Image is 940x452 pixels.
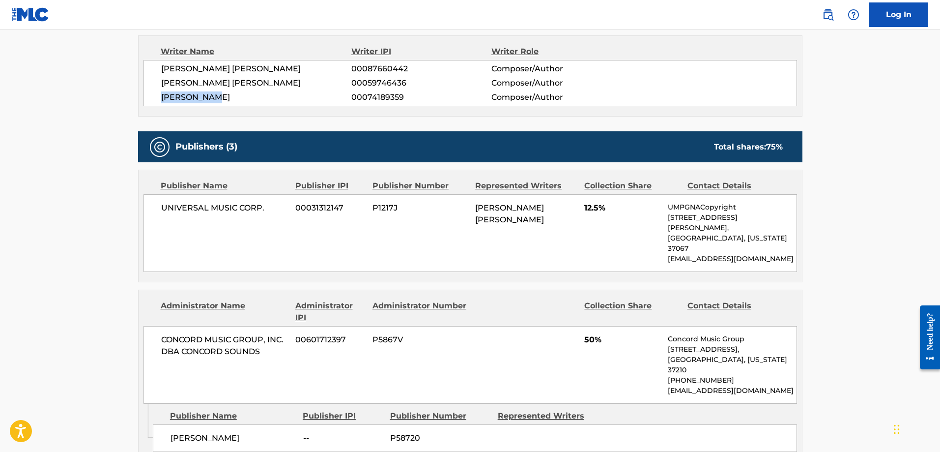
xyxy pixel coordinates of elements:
[475,180,577,192] div: Represented Writers
[668,212,796,233] p: [STREET_ADDRESS][PERSON_NAME],
[161,46,352,58] div: Writer Name
[372,334,468,346] span: P5867V
[491,77,619,89] span: Composer/Author
[351,91,491,103] span: 00074189359
[161,77,352,89] span: [PERSON_NAME] [PERSON_NAME]
[161,91,352,103] span: [PERSON_NAME]
[372,180,468,192] div: Publisher Number
[844,5,863,25] div: Help
[668,202,796,212] p: UMPGNACopyright
[161,334,288,358] span: CONCORD MUSIC GROUP, INC. DBA CONCORD SOUNDS
[822,9,834,21] img: search
[154,141,166,153] img: Publishers
[295,334,365,346] span: 00601712397
[171,432,296,444] span: [PERSON_NAME]
[491,91,619,103] span: Composer/Author
[668,254,796,264] p: [EMAIL_ADDRESS][DOMAIN_NAME]
[912,298,940,377] iframe: Resource Center
[498,410,598,422] div: Represented Writers
[175,141,237,152] h5: Publishers (3)
[668,386,796,396] p: [EMAIL_ADDRESS][DOMAIN_NAME]
[668,344,796,355] p: [STREET_ADDRESS],
[390,410,490,422] div: Publisher Number
[170,410,295,422] div: Publisher Name
[295,300,365,324] div: Administrator IPI
[668,334,796,344] p: Concord Music Group
[848,9,859,21] img: help
[491,46,619,58] div: Writer Role
[687,300,783,324] div: Contact Details
[161,300,288,324] div: Administrator Name
[372,202,468,214] span: P1217J
[475,203,544,224] span: [PERSON_NAME] [PERSON_NAME]
[372,300,468,324] div: Administrator Number
[894,415,900,444] div: Drag
[584,202,660,214] span: 12.5%
[390,432,490,444] span: P58720
[295,180,365,192] div: Publisher IPI
[668,375,796,386] p: [PHONE_NUMBER]
[818,5,838,25] a: Public Search
[584,180,680,192] div: Collection Share
[668,233,796,254] p: [GEOGRAPHIC_DATA], [US_STATE] 37067
[161,180,288,192] div: Publisher Name
[351,77,491,89] span: 00059746436
[714,141,783,153] div: Total shares:
[161,63,352,75] span: [PERSON_NAME] [PERSON_NAME]
[303,432,383,444] span: --
[351,46,491,58] div: Writer IPI
[668,355,796,375] p: [GEOGRAPHIC_DATA], [US_STATE] 37210
[584,300,680,324] div: Collection Share
[295,202,365,214] span: 00031312147
[491,63,619,75] span: Composer/Author
[687,180,783,192] div: Contact Details
[12,7,50,22] img: MLC Logo
[351,63,491,75] span: 00087660442
[303,410,383,422] div: Publisher IPI
[161,202,288,214] span: UNIVERSAL MUSIC CORP.
[869,2,928,27] a: Log In
[891,405,940,452] iframe: Chat Widget
[766,142,783,151] span: 75 %
[584,334,660,346] span: 50%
